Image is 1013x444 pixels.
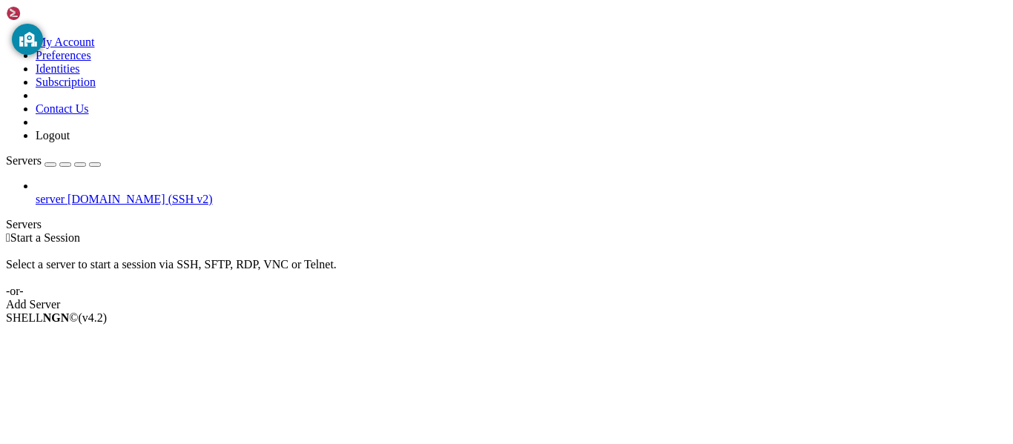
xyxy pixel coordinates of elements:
b: NGN [43,311,70,324]
div: Select a server to start a session via SSH, SFTP, RDP, VNC or Telnet. -or- [6,245,1007,298]
span: [DOMAIN_NAME] (SSH v2) [67,193,213,205]
span: 4.2.0 [79,311,108,324]
span: Servers [6,154,42,167]
a: Contact Us [36,102,89,115]
a: Subscription [36,76,96,88]
span: SHELL © [6,311,107,324]
button: GoGuardian Privacy Information [12,24,43,55]
span: server [36,193,65,205]
a: Logout [36,129,70,142]
span: Start a Session [10,231,80,244]
div: Add Server [6,298,1007,311]
span:  [6,231,10,244]
a: server [DOMAIN_NAME] (SSH v2) [36,193,1007,206]
a: My Account [36,36,95,48]
a: Servers [6,154,101,167]
img: Shellngn [6,6,91,21]
li: server [DOMAIN_NAME] (SSH v2) [36,179,1007,206]
a: Identities [36,62,80,75]
a: Preferences [36,49,91,62]
div: Servers [6,218,1007,231]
